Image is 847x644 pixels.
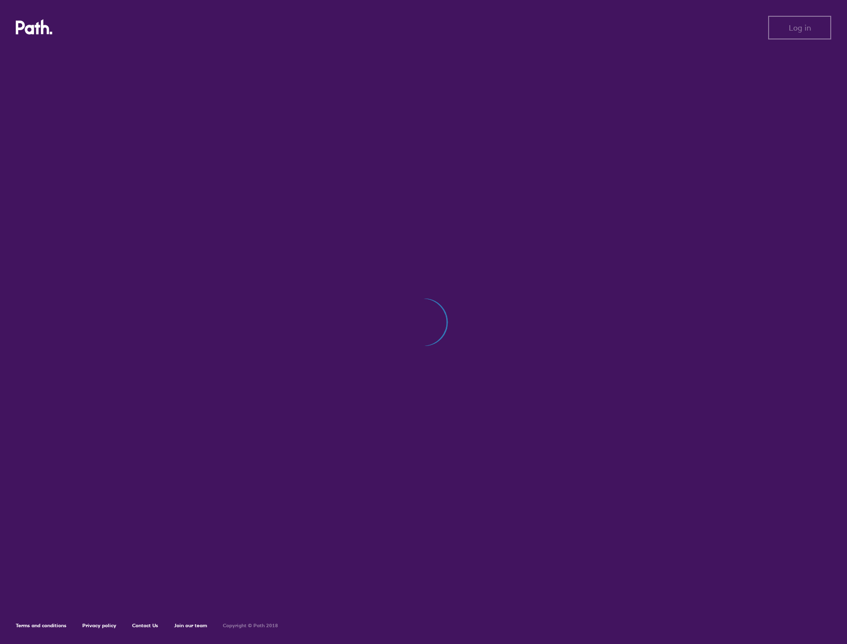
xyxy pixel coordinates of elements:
[132,622,158,629] a: Contact Us
[82,622,116,629] a: Privacy policy
[174,622,207,629] a: Join our team
[789,23,811,32] span: Log in
[16,622,67,629] a: Terms and conditions
[223,623,278,629] h6: Copyright © Path 2018
[768,16,831,39] button: Log in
